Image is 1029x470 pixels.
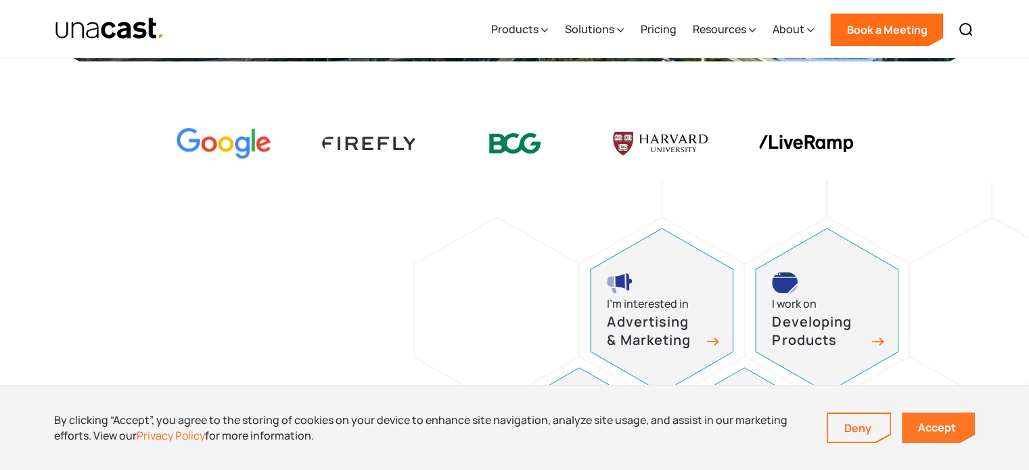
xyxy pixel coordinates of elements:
div: Resources [692,2,756,57]
img: liveramp logo [758,135,853,152]
img: advertising and marketing icon [607,272,633,293]
img: Search icon [958,22,974,38]
img: Firefly Advertising logo [322,137,417,149]
div: About [772,21,804,37]
div: About [772,2,814,57]
a: Privacy Policy [137,428,205,443]
a: Pricing [640,2,676,57]
a: home [55,17,165,41]
a: Deny [828,414,890,442]
img: Harvard U logo [613,127,708,160]
h3: Advertising & Marketing [607,313,702,349]
a: advertising and marketing iconI’m interested inAdvertising & Marketing [590,228,733,393]
div: Solutions [564,2,624,57]
div: By clicking “Accept”, you agree to the storing of cookies on your device to enhance site navigati... [54,413,806,443]
h3: Developing Products [772,313,867,349]
div: Solutions [564,21,614,37]
div: Products [490,21,538,37]
a: Accept [902,413,975,443]
a: Book a Meeting [830,14,943,46]
img: Google logo Color [177,128,271,160]
h2: What solutions matter most to you? [82,383,367,453]
img: Unacast text logo [55,17,165,41]
img: BCG logo [467,124,562,163]
div: I’m interested in [607,295,689,313]
a: developing products iconI work onDeveloping Products [755,228,898,393]
div: Products [490,2,548,57]
div: Resources [692,21,746,37]
img: developing products icon [772,272,798,293]
div: I work on [772,295,817,313]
